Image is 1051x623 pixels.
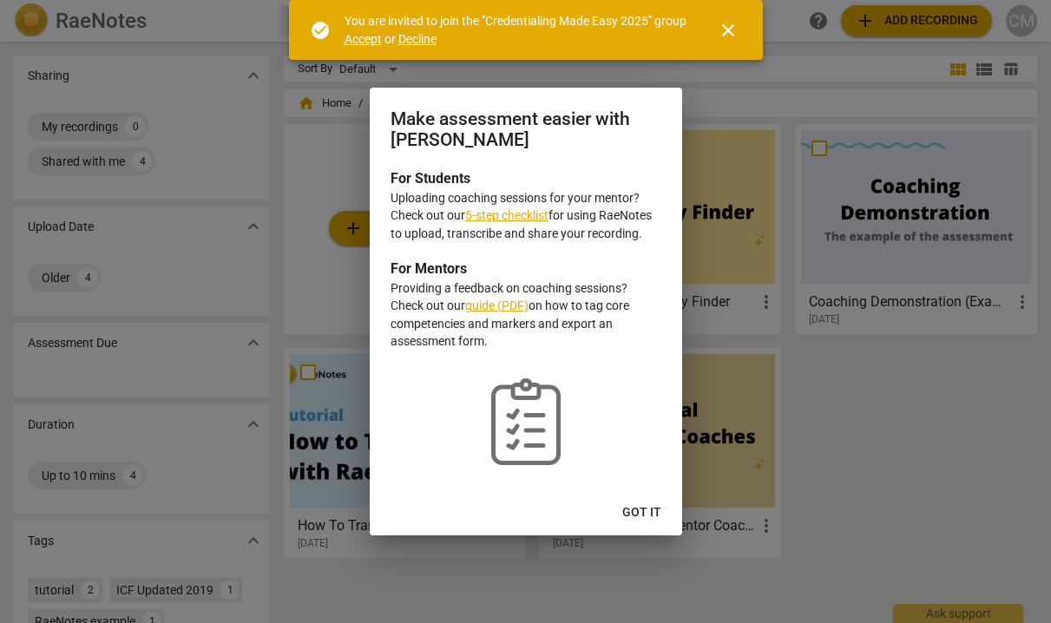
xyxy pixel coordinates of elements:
[391,260,467,277] b: For Mentors
[718,20,739,41] span: close
[465,298,529,312] a: guide (PDF)
[622,504,661,521] span: Got it
[391,189,661,243] p: Uploading coaching sessions for your mentor? Check out our for using RaeNotes to upload, transcri...
[391,279,661,351] p: Providing a feedback on coaching sessions? Check out our on how to tag core competencies and mark...
[398,32,437,46] span: Decline
[345,32,382,46] span: Accept
[707,10,749,51] button: Close
[465,208,548,222] a: 5-step checklist
[391,170,470,187] b: For Students
[608,497,675,528] button: Got it
[345,12,686,48] div: You are invited to join the "Credentialing Made Easy 2025" group or
[310,20,331,41] span: check_circle
[391,108,661,151] h2: Make assessment easier with [PERSON_NAME]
